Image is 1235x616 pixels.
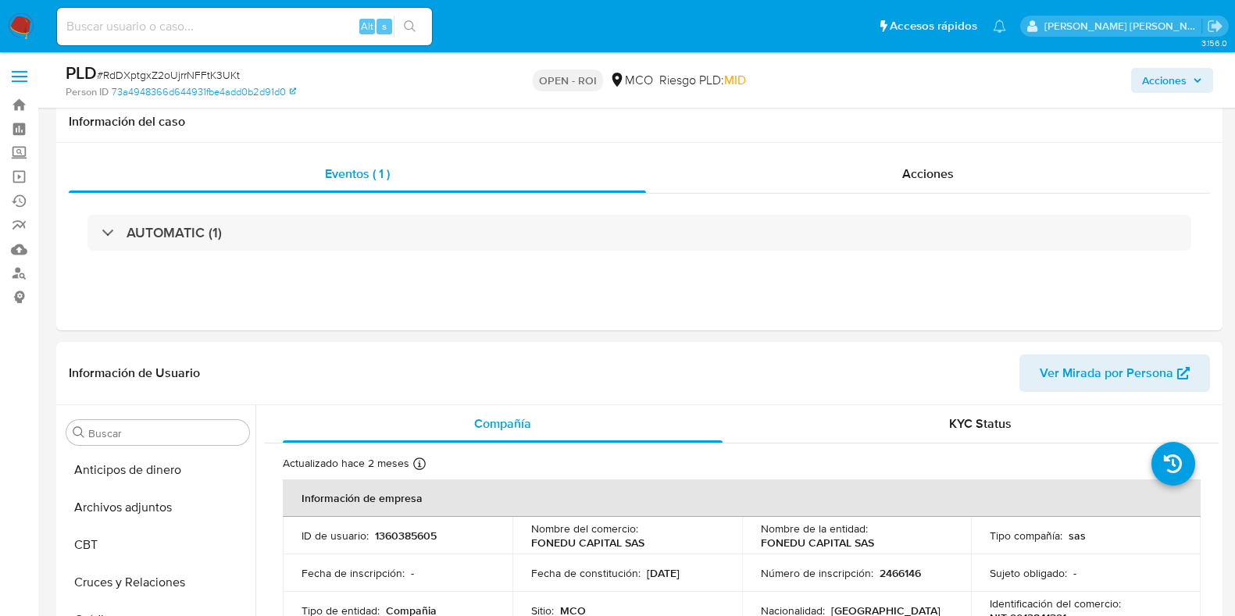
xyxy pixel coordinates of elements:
th: Información de empresa [283,479,1201,517]
p: ID de usuario : [302,529,369,543]
button: search-icon [394,16,426,37]
p: 2466146 [880,566,921,580]
span: Alt [361,19,373,34]
h3: AUTOMATIC (1) [127,224,222,241]
p: - [1073,566,1076,580]
div: MCO [609,72,653,89]
p: Número de inscripción : [761,566,873,580]
input: Buscar [88,426,243,440]
p: Tipo compañía : [990,529,1062,543]
p: FONEDU CAPITAL SAS [761,536,874,550]
span: Riesgo PLD: [659,72,746,89]
p: sas [1069,529,1086,543]
p: Identificación del comercio : [990,596,1121,611]
p: FONEDU CAPITAL SAS [531,536,644,550]
span: Acciones [902,165,954,183]
p: OPEN - ROI [533,69,603,91]
span: Acciones [1142,68,1187,93]
p: 1360385605 [375,529,437,543]
p: Fecha de constitución : [531,566,641,580]
div: AUTOMATIC (1) [87,215,1191,251]
p: Actualizado hace 2 meses [283,456,409,471]
a: Notificaciones [993,20,1006,33]
a: 73a4948366d644931fbe4add0b2d91d0 [112,85,296,99]
h1: Información del caso [69,114,1210,130]
input: Buscar usuario o caso... [57,16,432,37]
button: CBT [60,526,255,564]
button: Ver Mirada por Persona [1019,354,1210,392]
a: Salir [1207,18,1223,34]
p: Fecha de inscripción : [302,566,405,580]
button: Archivos adjuntos [60,489,255,526]
p: - [411,566,414,580]
span: s [382,19,387,34]
b: PLD [66,60,97,85]
p: Nombre del comercio : [531,522,638,536]
b: Person ID [66,85,109,99]
button: Acciones [1131,68,1213,93]
button: Cruces y Relaciones [60,564,255,601]
p: [DATE] [647,566,680,580]
span: Ver Mirada por Persona [1040,354,1173,392]
p: Nombre de la entidad : [761,522,868,536]
button: Buscar [73,426,85,439]
span: Accesos rápidos [890,18,977,34]
span: Eventos ( 1 ) [325,165,390,183]
p: juan.montanobonaga@mercadolibre.com.co [1044,19,1202,34]
span: # RdDXptgxZ2oUjrrNFFtK3UKt [97,67,240,83]
span: Compañía [474,415,531,433]
h1: Información de Usuario [69,365,200,381]
span: MID [724,71,746,89]
p: Sujeto obligado : [990,566,1067,580]
button: Anticipos de dinero [60,451,255,489]
span: KYC Status [949,415,1012,433]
